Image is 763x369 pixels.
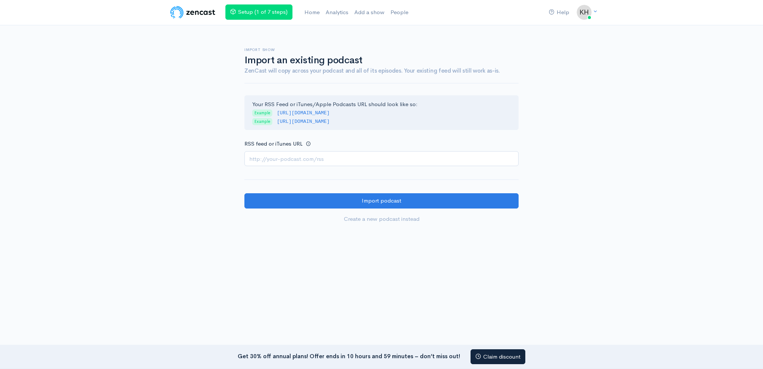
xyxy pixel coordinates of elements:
a: Setup (1 of 7 steps) [225,4,292,20]
a: Create a new podcast instead [244,211,519,227]
code: [URL][DOMAIN_NAME] [277,110,330,116]
a: Help [546,4,572,20]
code: [URL][DOMAIN_NAME] [277,119,330,124]
span: Example [252,109,272,117]
label: RSS feed or iTunes URL [244,140,303,148]
h6: Import show [244,48,519,52]
a: Claim discount [471,349,525,365]
img: ... [577,5,592,20]
div: Your RSS Feed or iTunes/Apple Podcasts URL should look like so: [244,95,519,130]
a: Analytics [323,4,351,20]
img: ZenCast Logo [169,5,216,20]
a: Add a show [351,4,387,20]
a: Home [301,4,323,20]
a: People [387,4,411,20]
span: Example [252,118,272,125]
h1: Import an existing podcast [244,55,519,66]
strong: Get 30% off annual plans! Offer ends in 10 hours and 59 minutes – don’t miss out! [238,352,460,359]
input: http://your-podcast.com/rss [244,151,519,166]
h4: ZenCast will copy across your podcast and all of its episodes. Your existing feed will still work... [244,68,519,74]
input: Import podcast [244,193,519,209]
